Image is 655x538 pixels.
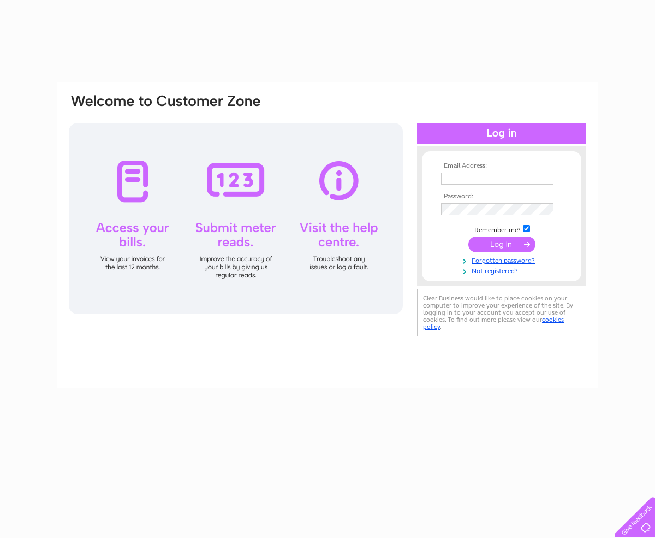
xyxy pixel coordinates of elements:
[468,237,535,252] input: Submit
[441,255,565,265] a: Forgotten password?
[438,193,565,200] th: Password:
[438,162,565,170] th: Email Address:
[438,223,565,234] td: Remember me?
[441,265,565,275] a: Not registered?
[423,316,564,330] a: cookies policy
[417,289,586,336] div: Clear Business would like to place cookies on your computer to improve your experience of the sit...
